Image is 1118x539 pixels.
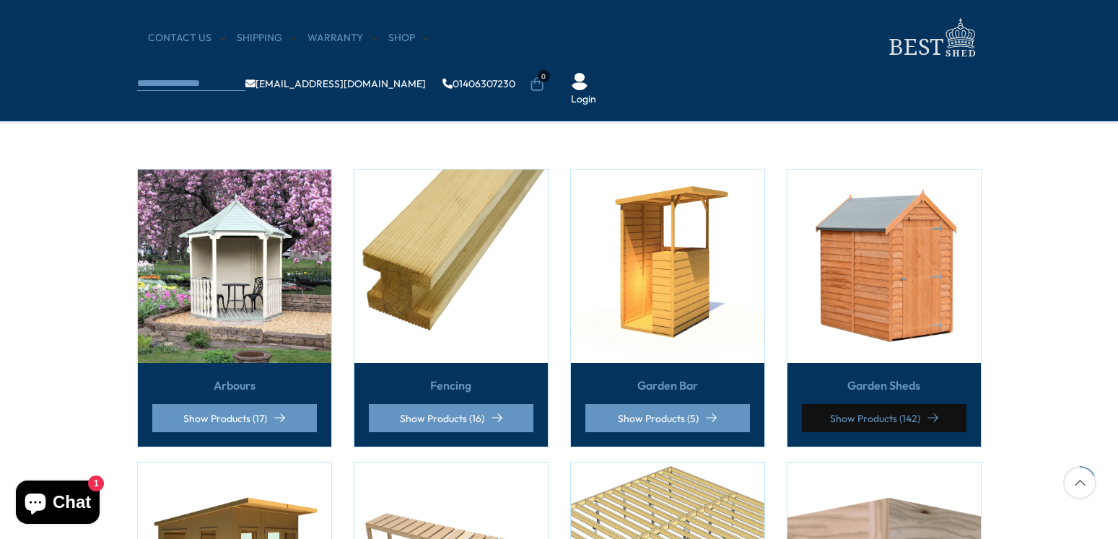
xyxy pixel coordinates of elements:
a: Show Products (16) [369,404,533,432]
a: Warranty [307,31,377,45]
a: Garden Bar [637,377,698,393]
img: logo [881,14,982,61]
img: Fencing [354,170,548,363]
img: Garden Bar [571,170,764,363]
a: CONTACT US [148,31,226,45]
img: Garden Sheds [787,170,981,363]
a: 01406307230 [442,79,515,89]
inbox-online-store-chat: Shopify online store chat [12,481,104,527]
a: Show Products (5) [585,404,750,432]
img: Arbours [138,170,331,363]
a: Login [571,92,596,107]
a: Shop [388,31,429,45]
a: Fencing [430,377,471,393]
a: Arbours [214,377,256,393]
a: Show Products (142) [802,404,966,432]
a: Shipping [237,31,297,45]
a: Show Products (17) [152,404,317,432]
a: 0 [530,77,544,92]
a: Garden Sheds [847,377,920,393]
span: 0 [538,70,550,82]
img: User Icon [571,73,588,90]
a: [EMAIL_ADDRESS][DOMAIN_NAME] [245,79,426,89]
